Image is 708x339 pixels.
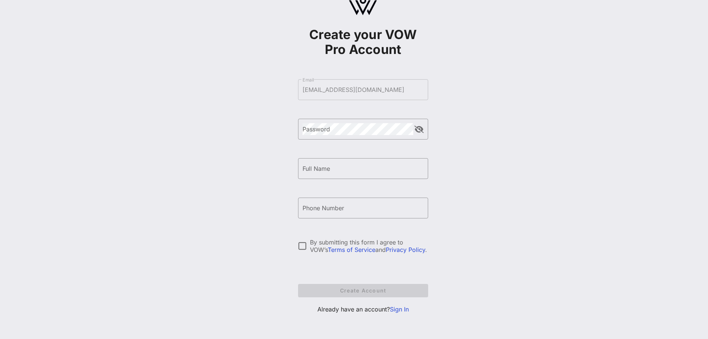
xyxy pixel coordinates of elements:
[303,77,314,83] label: Email
[390,306,409,313] a: Sign In
[298,27,428,57] h1: Create your VOW Pro Account
[310,239,428,253] div: By submitting this form I agree to VOW’s and .
[386,246,425,253] a: Privacy Policy
[298,305,428,314] p: Already have an account?
[328,246,375,253] a: Terms of Service
[414,126,424,133] button: append icon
